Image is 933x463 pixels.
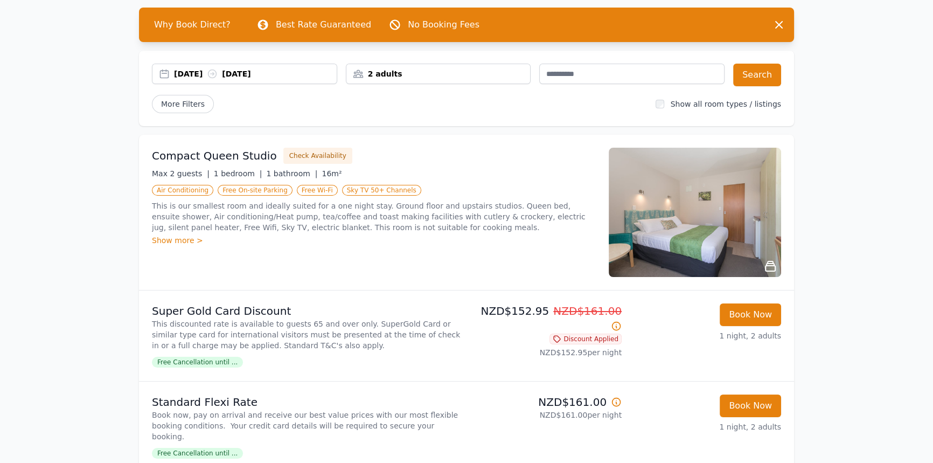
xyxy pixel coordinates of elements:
[720,395,781,417] button: Book Now
[152,448,243,459] span: Free Cancellation until ...
[322,169,342,178] span: 16m²
[174,68,337,79] div: [DATE] [DATE]
[152,410,462,442] p: Book now, pay on arrival and receive our best value prices with our most flexible booking conditi...
[152,303,462,319] p: Super Gold Card Discount
[630,421,781,432] p: 1 night, 2 adults
[152,185,213,196] span: Air Conditioning
[214,169,262,178] span: 1 bedroom |
[152,319,462,351] p: This discounted rate is available to guests 65 and over only. SuperGold Card or similar type card...
[283,148,352,164] button: Check Availability
[152,357,243,368] span: Free Cancellation until ...
[549,334,622,344] span: Discount Applied
[218,185,293,196] span: Free On-site Parking
[152,235,596,246] div: Show more >
[553,305,622,317] span: NZD$161.00
[471,395,622,410] p: NZD$161.00
[342,185,421,196] span: Sky TV 50+ Channels
[276,18,371,31] p: Best Rate Guaranteed
[733,64,781,86] button: Search
[145,14,239,36] span: Why Book Direct?
[152,169,210,178] span: Max 2 guests |
[630,330,781,341] p: 1 night, 2 adults
[152,395,462,410] p: Standard Flexi Rate
[720,303,781,326] button: Book Now
[408,18,479,31] p: No Booking Fees
[152,201,596,233] p: This is our smallest room and ideally suited for a one night stay. Ground floor and upstairs stud...
[152,148,277,163] h3: Compact Queen Studio
[471,303,622,334] p: NZD$152.95
[471,410,622,420] p: NZD$161.00 per night
[471,347,622,358] p: NZD$152.95 per night
[152,95,214,113] span: More Filters
[266,169,317,178] span: 1 bathroom |
[297,185,338,196] span: Free Wi-Fi
[671,100,781,108] label: Show all room types / listings
[346,68,531,79] div: 2 adults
